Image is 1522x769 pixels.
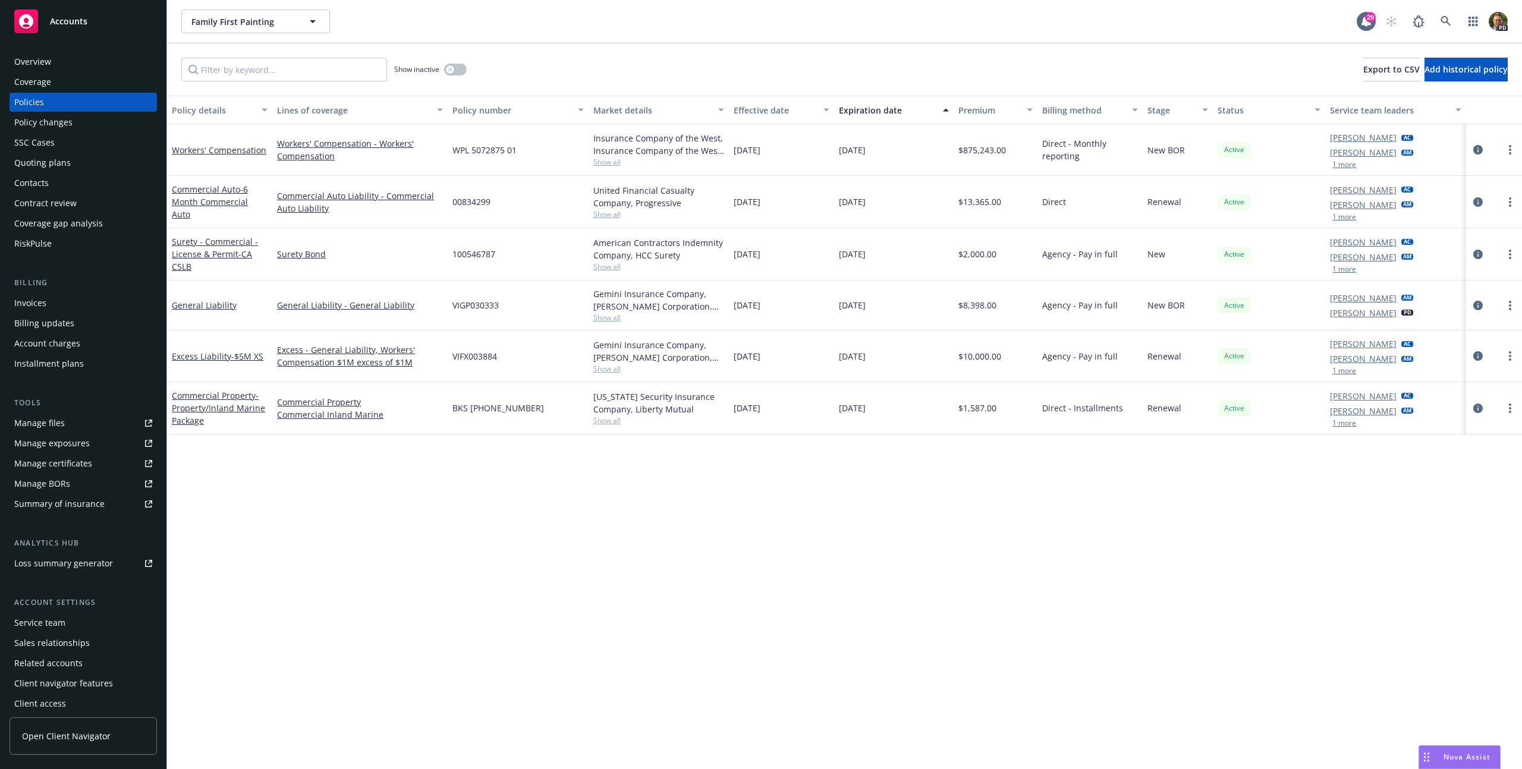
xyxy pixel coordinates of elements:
a: Contacts [10,174,157,193]
a: [PERSON_NAME] [1330,405,1397,417]
button: 1 more [1332,420,1356,427]
div: American Contractors Indemnity Company, HCC Surety [593,237,724,261]
div: Effective date [734,104,816,116]
a: RiskPulse [10,234,157,253]
a: Sales relationships [10,634,157,653]
div: Tools [10,397,157,409]
a: more [1503,298,1517,313]
a: Related accounts [10,654,157,673]
span: Show all [593,313,724,323]
a: Workers' Compensation - Workers' Compensation [277,137,443,162]
a: Commercial Property [172,390,265,426]
a: [PERSON_NAME] [1330,184,1397,196]
button: Export to CSV [1363,58,1420,81]
span: 00834299 [452,196,490,208]
a: General Liability [172,300,237,311]
span: [DATE] [839,196,866,208]
span: New BOR [1147,299,1185,311]
div: RiskPulse [14,234,52,253]
button: Market details [589,96,729,124]
div: Contract review [14,194,77,213]
span: Show all [593,415,724,426]
span: Direct - Monthly reporting [1042,137,1138,162]
span: New BOR [1147,144,1185,156]
div: Summary of insurance [14,494,105,513]
a: Switch app [1461,10,1485,33]
a: Quoting plans [10,153,157,172]
span: [DATE] [839,402,866,414]
span: BKS [PHONE_NUMBER] [452,402,544,414]
a: Accounts [10,5,157,38]
div: Analytics hub [10,537,157,549]
a: Excess Liability [172,351,263,362]
a: circleInformation [1471,143,1485,157]
a: Surety Bond [277,248,443,260]
span: Active [1222,249,1246,260]
span: Add historical policy [1424,64,1508,75]
span: Agency - Pay in full [1042,248,1118,260]
div: Manage files [14,414,65,433]
a: Policies [10,93,157,112]
a: Policy changes [10,113,157,132]
div: Market details [593,104,711,116]
div: Service team [14,613,65,632]
div: Manage BORs [14,474,70,493]
div: Gemini Insurance Company, [PERSON_NAME] Corporation, CRC Group [593,339,724,364]
span: Show all [593,209,724,219]
div: Drag to move [1419,746,1434,768]
a: SSC Cases [10,133,157,152]
div: Service team leaders [1330,104,1448,116]
a: Search [1434,10,1458,33]
span: Nova Assist [1444,752,1490,762]
span: Agency - Pay in full [1042,299,1118,311]
span: Show all [593,157,724,167]
button: Service team leaders [1325,96,1466,124]
a: more [1503,401,1517,415]
button: Policy details [167,96,272,124]
a: [PERSON_NAME] [1330,338,1397,350]
div: Policy details [172,104,254,116]
span: Direct [1042,196,1066,208]
a: Coverage [10,73,157,92]
a: Summary of insurance [10,494,157,513]
span: Open Client Navigator [22,730,111,742]
button: Add historical policy [1424,58,1508,81]
span: Export to CSV [1363,64,1420,75]
span: $1,587.00 [958,402,996,414]
button: Policy number [448,96,588,124]
a: Account charges [10,334,157,353]
a: [PERSON_NAME] [1330,146,1397,159]
div: Invoices [14,294,46,313]
a: Commercial Auto Liability - Commercial Auto Liability [277,190,443,215]
span: $10,000.00 [958,350,1001,363]
a: [PERSON_NAME] [1330,198,1397,211]
a: circleInformation [1471,195,1485,209]
input: Filter by keyword... [181,58,387,81]
button: 1 more [1332,213,1356,220]
button: Family First Painting [181,10,330,33]
span: Renewal [1147,402,1181,414]
button: Premium [954,96,1038,124]
span: $8,398.00 [958,299,996,311]
a: [PERSON_NAME] [1330,307,1397,319]
span: Active [1222,351,1246,361]
span: $875,243.00 [958,144,1006,156]
span: - Property/Inland Marine Package [172,390,265,426]
div: Policy number [452,104,570,116]
span: [DATE] [839,144,866,156]
div: Stage [1147,104,1195,116]
a: Billing updates [10,314,157,333]
div: Lines of coverage [277,104,430,116]
div: Policy changes [14,113,73,132]
div: Billing updates [14,314,74,333]
div: Billing [10,277,157,289]
span: $13,365.00 [958,196,1001,208]
a: General Liability - General Liability [277,299,443,311]
button: Lines of coverage [272,96,448,124]
button: Stage [1143,96,1213,124]
div: Installment plans [14,354,84,373]
span: $2,000.00 [958,248,996,260]
img: photo [1489,12,1508,31]
span: [DATE] [734,350,760,363]
div: Contacts [14,174,49,193]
